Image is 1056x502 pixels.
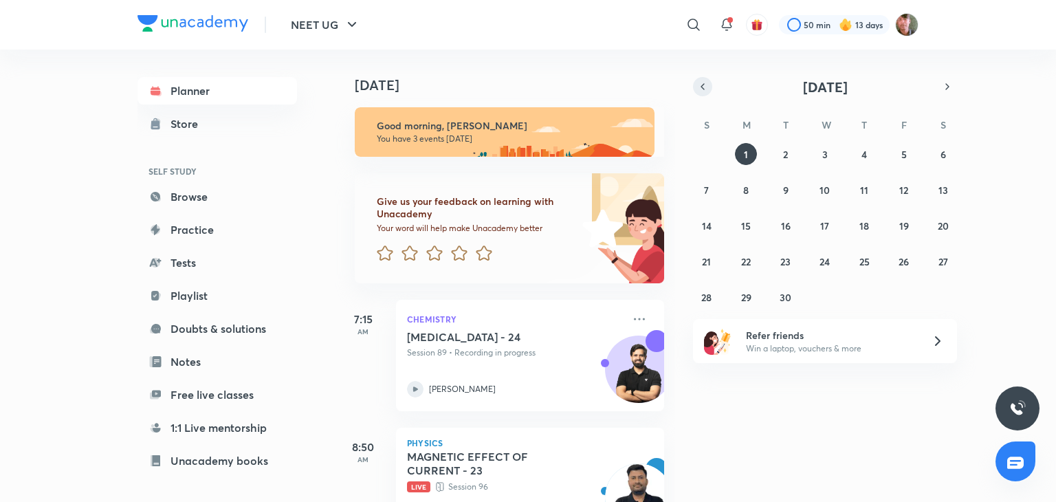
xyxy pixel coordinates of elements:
[137,110,297,138] a: Store
[735,215,757,237] button: September 15, 2025
[137,15,248,32] img: Company Logo
[137,77,297,105] a: Planner
[137,15,248,35] a: Company Logo
[932,143,954,165] button: September 6, 2025
[780,255,791,268] abbr: September 23, 2025
[735,143,757,165] button: September 1, 2025
[899,255,909,268] abbr: September 26, 2025
[701,291,712,304] abbr: September 28, 2025
[742,118,751,131] abbr: Monday
[901,148,907,161] abbr: September 5, 2025
[746,342,915,355] p: Win a laptop, vouchers & more
[137,447,297,474] a: Unacademy books
[137,348,297,375] a: Notes
[407,311,623,327] p: Chemistry
[704,327,731,355] img: referral
[780,291,791,304] abbr: September 30, 2025
[746,14,768,36] button: avatar
[137,216,297,243] a: Practice
[704,184,709,197] abbr: September 7, 2025
[775,143,797,165] button: September 2, 2025
[899,184,908,197] abbr: September 12, 2025
[696,286,718,308] button: September 28, 2025
[536,173,664,283] img: feedback_image
[853,250,875,272] button: September 25, 2025
[859,255,870,268] abbr: September 25, 2025
[819,255,830,268] abbr: September 24, 2025
[775,179,797,201] button: September 9, 2025
[741,219,751,232] abbr: September 15, 2025
[407,439,653,447] p: Physics
[814,179,836,201] button: September 10, 2025
[783,118,789,131] abbr: Tuesday
[859,219,869,232] abbr: September 18, 2025
[283,11,368,39] button: NEET UG
[819,184,830,197] abbr: September 10, 2025
[696,215,718,237] button: September 14, 2025
[901,118,907,131] abbr: Friday
[932,179,954,201] button: September 13, 2025
[407,330,578,344] h5: HYDROCARBONS - 24
[704,118,709,131] abbr: Sunday
[137,183,297,210] a: Browse
[940,148,946,161] abbr: September 6, 2025
[1009,400,1026,417] img: ttu
[137,282,297,309] a: Playlist
[781,219,791,232] abbr: September 16, 2025
[783,148,788,161] abbr: September 2, 2025
[407,480,623,494] p: Session 96
[853,215,875,237] button: September 18, 2025
[606,343,672,409] img: Avatar
[377,223,577,234] p: Your word will help make Unacademy better
[429,383,496,395] p: [PERSON_NAME]
[735,250,757,272] button: September 22, 2025
[814,143,836,165] button: September 3, 2025
[702,255,711,268] abbr: September 21, 2025
[741,291,751,304] abbr: September 29, 2025
[335,311,390,327] h5: 7:15
[932,250,954,272] button: September 27, 2025
[861,118,867,131] abbr: Thursday
[861,148,867,161] abbr: September 4, 2025
[893,250,915,272] button: September 26, 2025
[783,184,789,197] abbr: September 9, 2025
[744,148,748,161] abbr: September 1, 2025
[814,215,836,237] button: September 17, 2025
[407,481,430,492] span: Live
[702,219,712,232] abbr: September 14, 2025
[335,327,390,336] p: AM
[853,143,875,165] button: September 4, 2025
[137,160,297,183] h6: SELF STUDY
[355,107,654,157] img: morning
[822,148,828,161] abbr: September 3, 2025
[377,195,577,220] h6: Give us your feedback on learning with Unacademy
[803,78,848,96] span: [DATE]
[938,184,948,197] abbr: September 13, 2025
[814,250,836,272] button: September 24, 2025
[860,184,868,197] abbr: September 11, 2025
[137,381,297,408] a: Free live classes
[407,450,578,477] h5: MAGNETIC EFFECT OF CURRENT - 23
[775,250,797,272] button: September 23, 2025
[775,286,797,308] button: September 30, 2025
[751,19,763,31] img: avatar
[735,286,757,308] button: September 29, 2025
[377,120,642,132] h6: Good morning, [PERSON_NAME]
[775,215,797,237] button: September 16, 2025
[839,18,852,32] img: streak
[746,328,915,342] h6: Refer friends
[853,179,875,201] button: September 11, 2025
[822,118,831,131] abbr: Wednesday
[741,255,751,268] abbr: September 22, 2025
[940,118,946,131] abbr: Saturday
[712,77,938,96] button: [DATE]
[696,250,718,272] button: September 21, 2025
[735,179,757,201] button: September 8, 2025
[137,414,297,441] a: 1:1 Live mentorship
[137,249,297,276] a: Tests
[893,179,915,201] button: September 12, 2025
[893,143,915,165] button: September 5, 2025
[170,116,206,132] div: Store
[335,455,390,463] p: AM
[335,439,390,455] h5: 8:50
